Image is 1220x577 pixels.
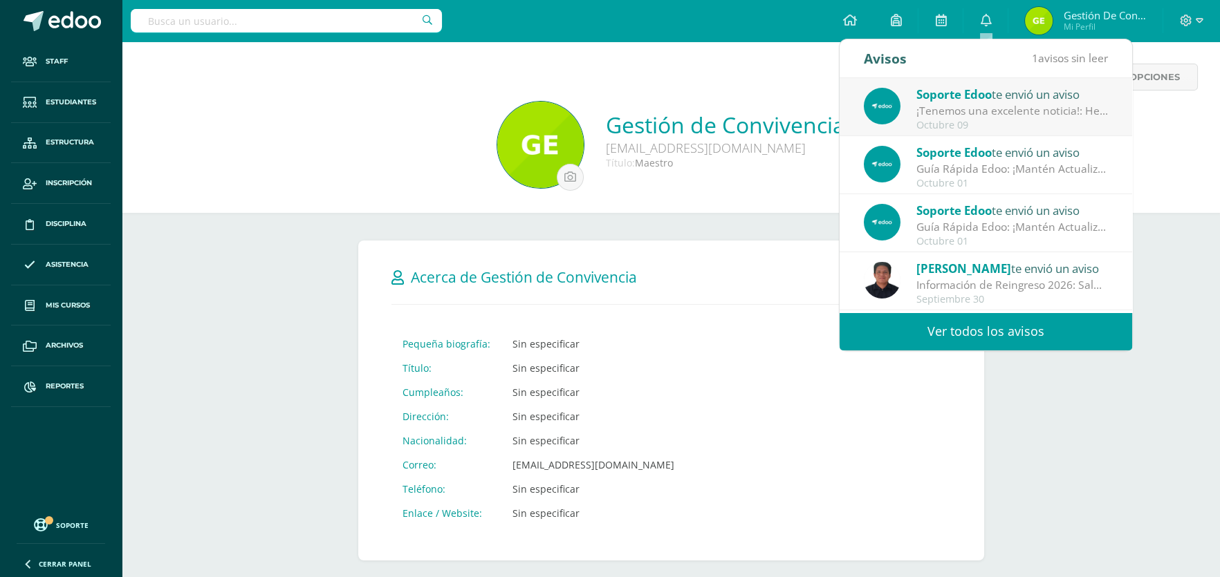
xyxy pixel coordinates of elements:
span: Mi Perfil [1063,21,1146,32]
div: Guía Rápida Edoo: ¡Mantén Actualizada tu Información de Perfil!: En Edoo, es importante mantener ... [916,161,1109,177]
span: Gestión de Convivencia [1063,8,1146,22]
div: te envió un aviso [916,143,1109,161]
a: Gestión de Convivencia [606,110,845,140]
div: Septiembre 30 [916,294,1109,305]
span: Soporte Edoo [916,86,992,102]
td: Nacionalidad: [391,428,501,453]
img: e4bfb1306657ee1b3f04ec402857feb8.png [864,204,900,240]
div: ¡Tenemos una excelente noticia!: Hemos lanzado Edoo Finance, el nuevo módulo que facilita los cob... [916,103,1109,119]
span: Acerca de Gestión de Convivencia [411,267,637,287]
span: [PERSON_NAME] [916,261,1011,276]
span: Soporte [56,520,89,530]
a: Soporte [17,515,105,533]
td: Título: [391,356,501,380]
a: Estructura [11,123,111,164]
img: e4bfb1306657ee1b3f04ec402857feb8.png [864,146,900,182]
td: Sin especificar [501,501,685,525]
a: Reportes [11,366,111,407]
td: Correo: [391,453,501,477]
span: Más opciones [1106,64,1180,90]
span: Disciplina [46,218,86,229]
td: Sin especificar [501,428,685,453]
a: Disciplina [11,204,111,245]
span: Asistencia [46,259,89,270]
img: c4fdb2b3b5c0576fe729d7be1ce23d7b.png [1025,7,1053,35]
img: e4bfb1306657ee1b3f04ec402857feb8.png [864,88,900,124]
div: Octubre 09 [916,120,1109,131]
div: te envió un aviso [916,259,1109,277]
div: Octubre 01 [916,236,1109,247]
td: Sin especificar [501,380,685,404]
span: Archivos [46,340,83,351]
div: te envió un aviso [916,85,1109,103]
td: Enlace / Website: [391,501,501,525]
a: Ver todos los avisos [840,312,1132,350]
span: Cerrar panel [39,559,91,569]
span: Estudiantes [46,97,96,108]
a: Asistencia [11,245,111,285]
td: [EMAIL_ADDRESS][DOMAIN_NAME] [501,453,685,477]
span: Staff [46,56,68,67]
td: Sin especificar [501,404,685,428]
a: Inscripción [11,163,111,204]
span: Reportes [46,381,84,392]
span: Maestro [635,156,673,169]
span: Inscripción [46,178,92,189]
span: Mis cursos [46,300,90,311]
input: Busca un usuario... [131,9,442,32]
a: Mis cursos [11,285,111,326]
span: Soporte Edoo [916,202,992,218]
td: Sin especificar [501,477,685,501]
span: Título: [606,156,635,169]
span: avisos sin leer [1032,50,1108,66]
img: eff8bfa388aef6dbf44d967f8e9a2edc.png [864,262,900,299]
span: Soporte Edoo [916,144,992,160]
td: Pequeña biografía: [391,332,501,356]
div: Avisos [864,39,907,77]
a: Archivos [11,325,111,366]
span: Estructura [46,137,94,148]
td: Sin especificar [501,356,685,380]
div: Información de Reingreso 2026: Saludos Cordiales, Por este medio se notificación de la informació... [916,277,1109,293]
div: Octubre 01 [916,178,1109,189]
a: Más opciones [1080,64,1198,91]
td: Teléfono: [391,477,501,501]
td: Sin especificar [501,332,685,356]
td: Cumpleaños: [391,380,501,404]
td: Dirección: [391,404,501,428]
div: Guía Rápida Edoo: ¡Mantén Actualizada tu Información de Perfil!: En Edoo, es importante mantener ... [916,219,1109,235]
img: 12bea41c2d2cedd1c3507397c79d8bf7.png [497,102,584,188]
div: [EMAIL_ADDRESS][DOMAIN_NAME] [606,140,845,156]
a: Estudiantes [11,82,111,123]
div: te envió un aviso [916,201,1109,219]
a: Staff [11,41,111,82]
span: 1 [1032,50,1038,66]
